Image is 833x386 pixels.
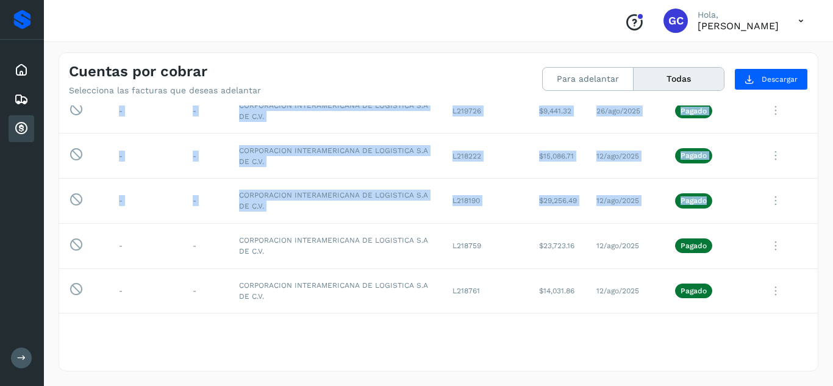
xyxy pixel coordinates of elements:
td: - [109,268,183,313]
td: - [109,313,183,359]
td: 12/ago/2025 [587,134,665,179]
p: Selecciona las facturas que deseas adelantar [69,85,261,96]
td: CORPORACION INTERAMERICANA DE LOGISTICA S.A DE C.V. [229,88,443,134]
td: $14,031.86 [529,268,587,313]
td: L219726 [443,88,529,134]
div: Cuentas por cobrar [9,115,34,142]
button: Descargar [734,68,808,90]
td: - [109,223,183,268]
p: Hola, [698,10,779,20]
td: L218761 [443,268,529,313]
td: L218222 [443,134,529,179]
td: [DATE] [587,313,665,359]
td: L217664 [443,313,529,359]
span: Descargar [762,74,798,85]
p: Pagado [681,107,707,115]
div: Inicio [9,57,34,84]
td: - [109,178,183,223]
p: Pagado [681,151,707,160]
td: CORPORACION INTERAMERICANA DE LOGISTICA S.A DE C.V. [229,134,443,179]
h4: Cuentas por cobrar [69,63,207,80]
button: Para adelantar [543,68,634,90]
p: Pagado [681,196,707,205]
td: - [109,88,183,134]
td: CORPORACION INTERAMERICANA DE LOGISTICA S.A DE C.V. [229,313,443,359]
td: $30,557.50 [529,313,587,359]
td: 26/ago/2025 [587,88,665,134]
td: 12/ago/2025 [587,268,665,313]
td: - [109,134,183,179]
td: CORPORACION INTERAMERICANA DE LOGISTICA S.A DE C.V. [229,268,443,313]
button: Todas [634,68,724,90]
td: 12/ago/2025 [587,223,665,268]
td: $15,086.71 [529,134,587,179]
div: Embarques [9,86,34,113]
p: Pagado [681,287,707,295]
td: - [183,134,229,179]
td: $9,441.32 [529,88,587,134]
td: - [183,223,229,268]
p: Genaro Cortez Godínez [698,20,779,32]
td: - [183,88,229,134]
td: L218190 [443,178,529,223]
td: - [183,268,229,313]
td: CORPORACION INTERAMERICANA DE LOGISTICA S.A DE C.V. [229,178,443,223]
td: - [183,178,229,223]
td: $23,723.16 [529,223,587,268]
td: $29,256.49 [529,178,587,223]
td: CORPORACION INTERAMERICANA DE LOGISTICA S.A DE C.V. [229,223,443,268]
p: Pagado [681,241,707,250]
td: 12/ago/2025 [587,178,665,223]
td: - [183,313,229,359]
td: L218759 [443,223,529,268]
